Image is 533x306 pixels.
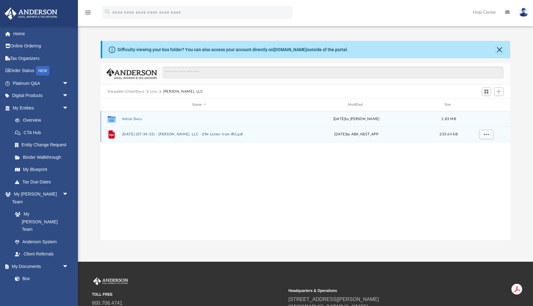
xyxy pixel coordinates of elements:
button: More options [479,130,493,139]
img: Anderson Advisors Platinum Portal [92,277,129,285]
button: Add [494,87,504,96]
div: Modified [279,102,434,108]
span: 1.83 MB [441,117,456,121]
img: User Pic [519,8,528,17]
span: arrow_drop_down [62,188,75,201]
button: [PERSON_NAME], LLC [163,89,203,95]
small: TOLL FREE [92,292,284,297]
img: Anderson Advisors Platinum Portal [3,7,59,20]
button: Close [495,45,504,54]
a: Digital Productsarrow_drop_down [4,90,78,102]
button: Switch to Grid View [482,87,491,96]
span: arrow_drop_down [62,102,75,114]
a: My Documentsarrow_drop_down [4,260,75,273]
span: arrow_drop_down [62,90,75,102]
span: arrow_drop_down [62,77,75,90]
input: Search files and folders [163,67,503,79]
a: Meeting Minutes [9,285,75,297]
a: 800.706.4741 [92,300,122,306]
div: grid [101,111,510,240]
a: Box [9,273,72,285]
a: My Blueprint [9,163,75,176]
a: Home [4,27,78,40]
a: Tax Organizers [4,52,78,65]
a: Order StatusNEW [4,65,78,77]
button: Viewable-ClientDocs [108,89,144,95]
div: NEW [36,66,50,75]
a: menu [84,12,92,16]
a: Platinum Q&Aarrow_drop_down [4,77,78,90]
div: id [103,102,119,108]
a: CTA Hub [9,126,78,139]
a: My [PERSON_NAME] Teamarrow_drop_down [4,188,75,208]
a: My Entitiesarrow_drop_down [4,102,78,114]
a: My [PERSON_NAME] Team [9,208,72,236]
span: 235.64 KB [439,133,458,136]
i: search [104,8,111,15]
a: [STREET_ADDRESS][PERSON_NAME] [289,297,379,302]
a: Overview [9,114,78,127]
a: Entity Change Request [9,139,78,151]
button: Law [150,89,157,95]
a: Online Ordering [4,40,78,52]
div: [DATE] by [PERSON_NAME] [279,116,434,122]
div: [DATE] by ABA_NEST_APP [279,132,434,137]
a: Tax Due Dates [9,176,78,188]
button: [DATE] (07:34:33) - [PERSON_NAME], LLC - EIN Letter from IRS.pdf [122,132,276,136]
div: Name [122,102,276,108]
small: Headquarters & Operations [289,288,481,294]
div: id [464,102,507,108]
button: Initial Docs [122,117,276,121]
div: Difficulty viewing your box folder? You can also access your account directly on outside of the p... [118,46,348,53]
a: Binder Walkthrough [9,151,78,163]
div: Size [436,102,461,108]
a: Anderson System [9,236,75,248]
a: Client Referrals [9,248,75,260]
span: arrow_drop_down [62,260,75,273]
a: [DOMAIN_NAME] [273,47,307,52]
i: menu [84,9,92,16]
